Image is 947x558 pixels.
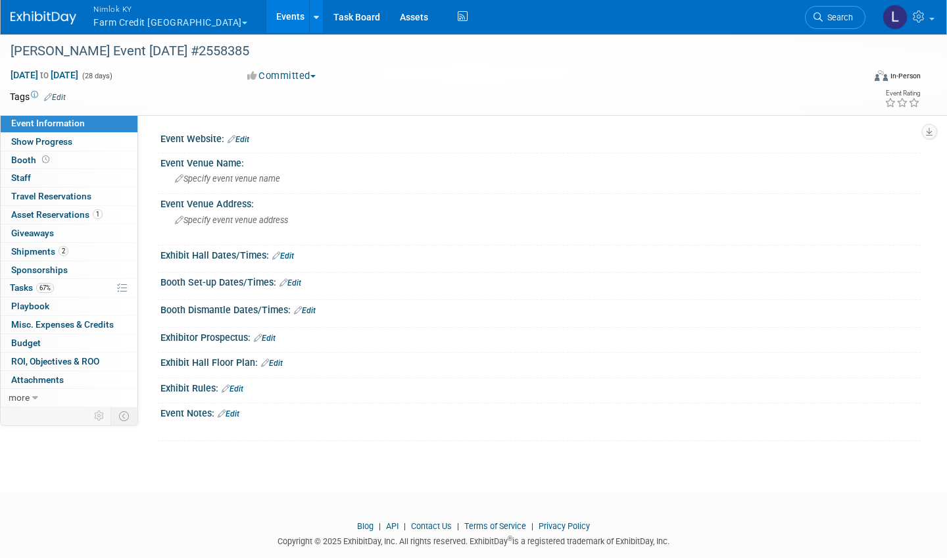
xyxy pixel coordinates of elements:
a: Tasks67% [1,279,137,297]
span: Show Progress [11,136,72,147]
a: Attachments [1,371,137,389]
a: Playbook [1,297,137,315]
a: Edit [228,135,249,144]
span: | [376,521,384,531]
div: Event Rating [885,90,920,97]
a: Asset Reservations1 [1,206,137,224]
div: Exhibit Hall Dates/Times: [160,245,921,263]
span: [DATE] [DATE] [10,69,79,81]
a: Show Progress [1,133,137,151]
td: Tags [10,90,66,103]
a: Contact Us [411,521,452,531]
span: (28 days) [81,72,112,80]
a: Edit [44,93,66,102]
span: Giveaways [11,228,54,238]
div: Event Venue Address: [160,194,921,211]
a: Staff [1,169,137,187]
span: Specify event venue name [175,174,280,184]
a: Blog [357,521,374,531]
span: | [401,521,409,531]
div: Exhibit Hall Floor Plan: [160,353,921,370]
span: Booth [11,155,52,165]
a: ROI, Objectives & ROO [1,353,137,370]
span: Search [823,13,853,22]
span: | [528,521,537,531]
img: Format-Inperson.png [875,70,888,81]
div: Event Venue Name: [160,153,921,170]
span: Asset Reservations [11,209,103,220]
span: Attachments [11,374,64,385]
div: Event Format [785,68,921,88]
div: Event Notes: [160,403,921,420]
span: Tasks [10,282,54,293]
a: more [1,389,137,407]
a: Search [805,6,865,29]
div: Exhibitor Prospectus: [160,328,921,345]
span: | [454,521,462,531]
div: Booth Dismantle Dates/Times: [160,300,921,317]
a: Edit [254,334,276,343]
sup: ® [508,535,512,542]
a: Edit [222,384,243,393]
span: ROI, Objectives & ROO [11,356,99,367]
span: Nimlok KY [93,2,247,16]
span: 67% [36,283,54,293]
a: Travel Reservations [1,188,137,205]
span: Event Information [11,118,85,128]
a: Edit [279,278,301,288]
a: Privacy Policy [539,521,590,531]
a: Event Information [1,114,137,132]
div: Event Website: [160,129,921,146]
span: Travel Reservations [11,191,91,201]
img: ExhibitDay [11,11,76,24]
span: Misc. Expenses & Credits [11,319,114,330]
a: Edit [294,306,316,315]
a: Budget [1,334,137,352]
div: Exhibit Rules: [160,378,921,395]
span: Budget [11,338,41,348]
td: Toggle Event Tabs [111,407,138,424]
td: Personalize Event Tab Strip [88,407,111,424]
span: Playbook [11,301,49,311]
a: Edit [218,409,239,419]
div: In-Person [890,71,921,81]
span: 2 [59,246,68,256]
span: Specify event venue address [175,215,288,225]
img: Luc Schaefer [883,5,908,30]
span: Staff [11,172,31,183]
span: Shipments [11,246,68,257]
a: Shipments2 [1,243,137,261]
a: Edit [272,251,294,261]
span: Sponsorships [11,265,68,275]
span: more [9,392,30,403]
a: Edit [261,359,283,368]
a: Giveaways [1,224,137,242]
span: to [38,70,51,80]
a: Sponsorships [1,261,137,279]
a: Booth [1,151,137,169]
div: Booth Set-up Dates/Times: [160,272,921,290]
span: Booth not reserved yet [39,155,52,165]
a: API [386,521,399,531]
a: Misc. Expenses & Credits [1,316,137,334]
span: 1 [93,209,103,219]
button: Committed [243,69,321,83]
div: [PERSON_NAME] Event [DATE] #2558385 [6,39,843,63]
a: Terms of Service [464,521,526,531]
